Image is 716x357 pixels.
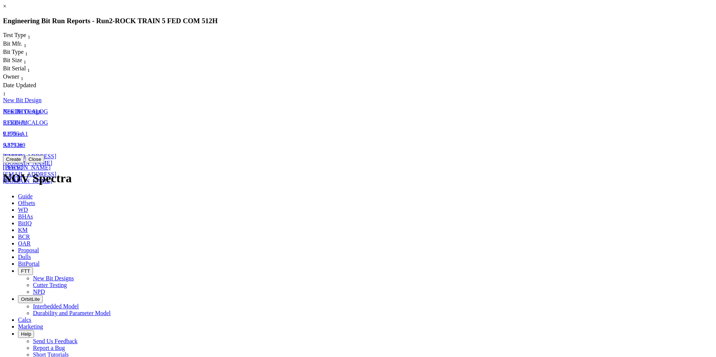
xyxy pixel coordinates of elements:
span: FTT [21,268,30,274]
sub: 1 [21,76,24,82]
span: Dulls [18,254,31,260]
span: Owner [3,73,19,80]
span: Help [21,331,31,337]
span: Date Updated [3,82,36,88]
span: Test Type [3,32,26,38]
div: Sort None [3,57,40,65]
sub: 1 [25,51,28,57]
div: Sort None [3,49,40,57]
span: Bit Serial [3,65,26,71]
a: New Bit Designs [33,275,74,281]
span: OAR [18,240,31,247]
span: Proposal [18,247,39,253]
span: ROCK TRAIN 5 FED COM 512H [115,17,218,25]
span: Sort None [3,89,6,95]
button: Create [3,155,24,163]
div: Sort None [3,82,40,97]
a: [EMAIL_ADDRESS][DOMAIN_NAME] [3,153,56,166]
span: Marketing [18,323,43,330]
a: Interbedded Model [33,303,79,309]
a: A319269 [3,153,25,159]
a: NPD [33,289,45,295]
div: Bit Mfr. Sort None [3,40,40,49]
a: New Bit Design [3,97,42,103]
span: Calcs [18,317,31,323]
span: Bit Size [3,57,22,63]
span: 9.875 [3,142,16,148]
span: BitPortal [18,260,40,267]
span: BitIQ [18,220,31,226]
div: Bit Serial Sort None [3,65,44,73]
button: Close [25,155,44,163]
a: 9.875 in [3,142,22,148]
span: 2 [109,17,112,25]
sub: 1 [24,59,26,65]
div: Sort None [3,73,40,82]
span: BCR [18,234,30,240]
a: Report a Bug [33,345,65,351]
div: Bit Type Sort None [3,49,40,57]
a: Send Us Feedback [33,338,78,344]
span: in [18,142,22,148]
sub: 1 [28,34,30,40]
span: Sort None [21,73,24,80]
span: WD [18,207,28,213]
span: OrbitLite [21,296,40,302]
span: Offsets [18,200,35,206]
div: Owner Sort None [3,73,40,82]
span: Guide [18,193,33,199]
a: Durability and Parameter Model [33,310,111,316]
a: × [3,3,6,9]
h3: Engineering Bit Run Reports - Run - [3,17,713,25]
div: Sort None [3,40,40,49]
span: Sort None [24,57,26,63]
a: E1506-A1 [3,131,28,137]
sub: 1 [24,43,27,48]
div: Date Updated Sort None [3,82,40,97]
a: Cutter Testing [33,282,67,288]
a: [PERSON_NAME][EMAIL_ADDRESS][DOMAIN_NAME] [3,164,56,184]
a: REEDHYCALOG [3,119,48,126]
div: Test Type Sort None [3,32,44,40]
div: Sort None [3,65,44,73]
span: Bit Type [3,49,24,55]
span: Sort None [28,32,30,38]
span: Sort None [24,40,27,47]
sub: 1 [27,67,30,73]
span: Sort None [25,49,28,55]
span: BHAs [18,213,33,220]
h1: NOV Spectra [3,171,713,185]
div: Bit Size Sort None [3,57,40,65]
span: KM [18,227,28,233]
span: Sort None [27,65,30,71]
a: New Bit Design [3,108,42,115]
div: Sort None [3,32,44,40]
span: Bit Mfr. [3,40,22,47]
sub: 1 [3,91,6,97]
